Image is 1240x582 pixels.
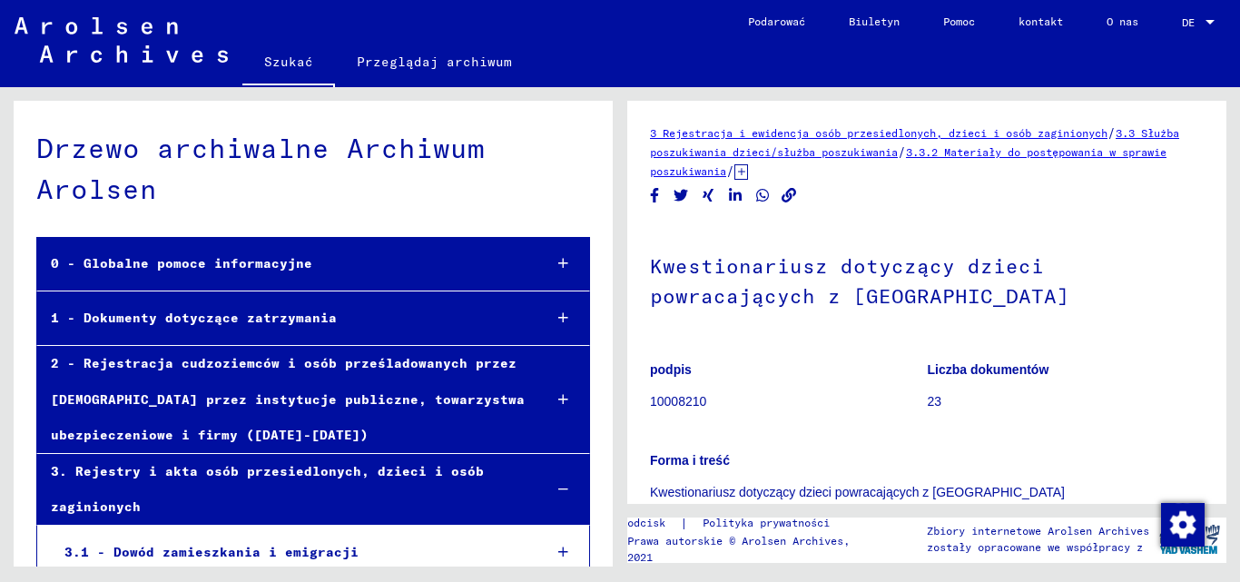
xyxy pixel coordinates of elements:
font: Pomoc [943,15,975,28]
img: yv_logo.png [1156,517,1224,562]
font: O nas [1107,15,1138,28]
button: Udostępnij na Facebooku [645,184,664,207]
font: Podarować [748,15,805,28]
img: Arolsen_neg.svg [15,17,228,63]
font: / [1107,124,1116,141]
font: / [726,163,734,179]
font: 3. Rejestry i akta osób przesiedlonych, dzieci i osób zaginionych [51,463,484,515]
font: | [680,515,688,531]
font: odcisk [627,516,665,529]
img: Zmiana zgody [1161,503,1205,547]
a: Szukać [242,40,335,87]
button: Udostępnij na Twitterze [672,184,691,207]
button: Udostępnij na LinkedIn [726,184,745,207]
font: Prawa autorskie © Arolsen Archives, 2021 [627,534,850,564]
font: Biuletyn [849,15,900,28]
button: Udostępnij na WhatsAppie [753,184,773,207]
font: Kwestionariusz dotyczący dzieci powracających z [GEOGRAPHIC_DATA] [650,253,1069,309]
button: Kopiuj link [780,184,799,207]
font: Zbiory internetowe Arolsen Archives [927,524,1149,538]
font: Drzewo archiwalne Archiwum Arolsen [36,131,485,206]
font: 3.1 - Dowód zamieszkania i emigracji [64,544,359,560]
font: Polityka prywatności [703,516,830,529]
a: odcisk [627,514,680,533]
font: DE [1182,15,1195,29]
font: 1 - Dokumenty dotyczące zatrzymania [51,310,337,326]
a: 3 Rejestracja i ewidencja osób przesiedlonych, dzieci i osób zaginionych [650,126,1107,140]
font: Forma i treść [650,453,730,468]
font: Przeglądaj archiwum [357,54,512,70]
a: Polityka prywatności [688,514,851,533]
font: Kwestionariusz dotyczący dzieci powracających z [GEOGRAPHIC_DATA] [650,485,1065,499]
font: 2 - Rejestracja cudzoziemców i osób prześladowanych przez [DEMOGRAPHIC_DATA] przez instytucje pub... [51,355,525,442]
font: 23 [928,394,942,409]
font: / [898,143,906,160]
font: 0 - Globalne pomoce informacyjne [51,255,312,271]
font: Liczba dokumentów [928,362,1049,377]
button: Udostępnij na Xing [699,184,718,207]
a: 3.3.2 Materiały do ​​postępowania w sprawie poszukiwania [650,145,1166,178]
a: Przeglądaj archiwum [335,40,534,84]
font: 10008210 [650,394,706,409]
font: zostały opracowane we współpracy z [927,540,1143,554]
font: podpis [650,362,692,377]
font: kontakt [1019,15,1063,28]
font: Szukać [264,54,313,70]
